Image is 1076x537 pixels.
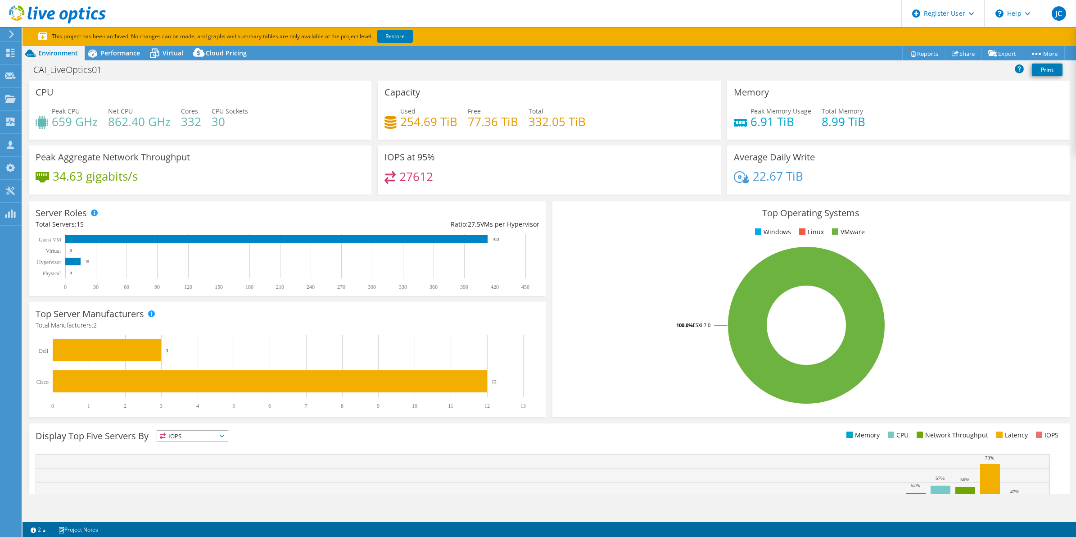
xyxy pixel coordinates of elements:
text: 300 [368,284,376,290]
a: Share [945,46,982,60]
text: Physical [42,270,61,277]
text: 3 [160,403,163,409]
text: 30 [93,284,99,290]
span: Peak Memory Usage [750,107,811,115]
text: 47% [1010,489,1019,494]
a: Print [1032,64,1062,76]
text: 5 [232,403,235,409]
a: 2 [24,524,52,535]
h1: CAI_LiveOptics01 [29,65,116,75]
a: Reports [902,46,945,60]
div: Total Servers: [36,219,287,229]
span: 15 [77,220,84,228]
text: 60 [124,284,129,290]
span: Performance [100,49,140,57]
h3: CPU [36,87,54,97]
text: 10 [412,403,417,409]
li: IOPS [1034,430,1058,440]
a: More [1023,46,1065,60]
text: 12 [492,379,497,384]
li: VMware [830,227,865,237]
span: Total [529,107,543,115]
tspan: ESXi 7.0 [693,322,710,328]
text: 57% [936,475,945,481]
h4: 862.40 GHz [108,117,171,127]
li: Network Throughput [914,430,988,440]
h3: Top Server Manufacturers [36,309,144,319]
text: Guest VM [39,237,61,243]
h4: 332 [181,117,201,127]
text: 330 [399,284,407,290]
a: Restore [377,30,413,43]
h3: Peak Aggregate Network Throughput [36,152,190,162]
text: 8 [341,403,344,409]
text: 390 [460,284,468,290]
span: Cloud Pricing [206,49,247,57]
text: 0 [70,248,72,253]
text: 9 [377,403,380,409]
text: Cisco [36,379,49,385]
h4: 27612 [399,172,433,182]
li: CPU [886,430,909,440]
text: 11 [448,403,453,409]
h3: Average Daily Write [734,152,815,162]
text: 12 [484,403,490,409]
h4: 22.67 TiB [753,171,803,181]
text: 240 [307,284,315,290]
h4: 6.91 TiB [750,117,811,127]
h4: 254.69 TiB [400,117,457,127]
span: JC [1052,6,1066,21]
svg: \n [995,9,1004,18]
text: 6 [268,403,271,409]
h4: 332.05 TiB [529,117,586,127]
text: 13 [520,403,526,409]
div: Ratio: VMs per Hypervisor [287,219,539,229]
text: 360 [429,284,438,290]
p: This project has been archived. No changes can be made, and graphs and summary tables are only av... [38,32,479,41]
text: Dell [39,348,48,354]
h4: 30 [212,117,248,127]
span: 2 [93,321,97,329]
h4: 77.36 TiB [468,117,518,127]
tspan: 100.0% [676,322,693,328]
text: Hypervisor [37,259,61,265]
span: Virtual [163,49,183,57]
text: 56% [960,477,969,482]
span: Used [400,107,416,115]
text: 270 [337,284,345,290]
li: Latency [994,430,1028,440]
text: 150 [215,284,223,290]
text: 90 [154,284,160,290]
text: 73% [985,455,994,460]
h3: IOPS at 95% [384,152,435,162]
span: Peak CPU [52,107,80,115]
span: Net CPU [108,107,133,115]
li: Windows [753,227,791,237]
span: IOPS [157,431,228,441]
li: Memory [844,430,880,440]
text: 210 [276,284,284,290]
text: 450 [521,284,529,290]
h3: Server Roles [36,208,87,218]
text: 420 [491,284,499,290]
span: 27.5 [468,220,480,228]
text: 52% [911,482,920,488]
span: CPU Sockets [212,107,248,115]
h4: 8.99 TiB [822,117,865,127]
h4: 659 GHz [52,117,98,127]
text: 413 [493,237,499,241]
h3: Memory [734,87,769,97]
span: Cores [181,107,198,115]
h3: Top Operating Systems [559,208,1063,218]
h4: 34.63 gigabits/s [53,171,138,181]
h3: Capacity [384,87,420,97]
text: 0 [51,403,54,409]
text: 180 [245,284,253,290]
span: Free [468,107,481,115]
text: 3 [166,348,168,353]
text: 7 [305,403,307,409]
text: 0 [64,284,67,290]
h4: Total Manufacturers: [36,320,539,330]
text: 15 [85,259,90,264]
li: Linux [797,227,824,237]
